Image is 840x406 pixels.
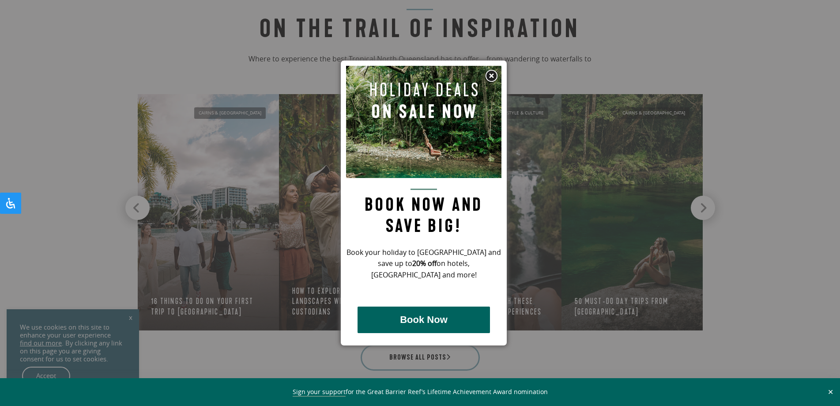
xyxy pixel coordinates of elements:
[412,258,437,268] strong: 20% off
[5,198,16,209] svg: Open Accessibility Panel
[293,387,346,397] a: Sign your support
[825,388,836,396] button: Close
[346,189,501,237] h2: Book now and save big!
[293,387,548,397] span: for the Great Barrier Reef’s Lifetime Achievement Award nomination
[346,247,501,281] p: Book your holiday to [GEOGRAPHIC_DATA] and save up to on hotels, [GEOGRAPHIC_DATA] and more!
[358,307,490,333] button: Book Now
[346,66,501,178] img: Pop up image for Holiday Packages
[485,69,498,83] img: Close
